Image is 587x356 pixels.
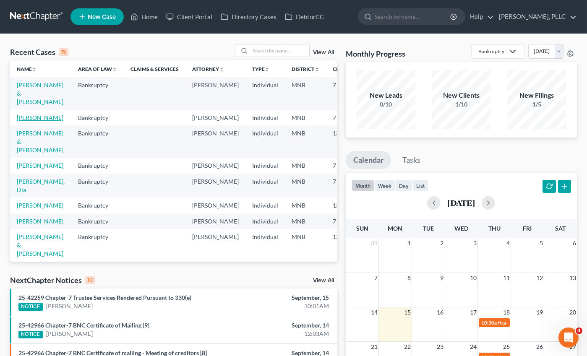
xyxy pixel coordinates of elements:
[558,327,579,348] iframe: Intercom live chat
[436,307,445,317] span: 16
[185,174,245,197] td: [PERSON_NAME]
[314,67,319,72] i: unfold_more
[432,91,490,100] div: New Clients
[265,67,270,72] i: unfold_more
[17,202,63,209] a: [PERSON_NAME]
[85,276,95,284] div: 10
[432,100,490,109] div: 1/10
[370,238,378,248] span: 31
[285,77,326,109] td: MNB
[46,302,93,310] a: [PERSON_NAME]
[252,66,270,72] a: Typeunfold_more
[185,110,245,125] td: [PERSON_NAME]
[285,125,326,158] td: MNB
[447,198,475,207] h2: [DATE]
[478,48,504,55] div: Bankruptcy
[126,9,162,24] a: Home
[313,278,334,283] a: View All
[285,197,326,213] td: MNB
[245,229,285,261] td: Individual
[326,158,368,174] td: 7
[440,238,445,248] span: 2
[535,273,544,283] span: 12
[326,77,368,109] td: 7
[373,273,378,283] span: 7
[281,9,328,24] a: DebtorCC
[395,151,428,169] a: Tasks
[245,110,285,125] td: Individual
[71,229,124,261] td: Bankruptcy
[245,174,285,197] td: Individual
[10,275,95,285] div: NextChapter Notices
[472,238,477,248] span: 3
[112,67,117,72] i: unfold_more
[17,162,63,169] a: [PERSON_NAME]
[59,48,68,56] div: 15
[481,320,497,326] span: 10:30a
[185,158,245,174] td: [PERSON_NAME]
[436,342,445,352] span: 23
[185,77,245,109] td: [PERSON_NAME]
[32,67,37,72] i: unfold_more
[523,225,532,232] span: Fri
[245,262,285,277] td: Individual
[71,197,124,213] td: Bankruptcy
[357,100,415,109] div: 0/10
[535,342,544,352] span: 26
[17,130,63,153] a: [PERSON_NAME] & [PERSON_NAME]
[326,213,368,229] td: 7
[506,238,511,248] span: 4
[502,273,511,283] span: 11
[231,294,329,302] div: September, 15
[440,273,445,283] span: 9
[346,151,391,169] a: Calendar
[46,330,93,338] a: [PERSON_NAME]
[231,330,329,338] div: 12:03AM
[326,174,368,197] td: 7
[231,321,329,330] div: September, 14
[17,81,63,105] a: [PERSON_NAME] & [PERSON_NAME]
[285,213,326,229] td: MNB
[488,225,501,232] span: Thu
[454,225,468,232] span: Wed
[403,342,412,352] span: 22
[507,100,566,109] div: 1/5
[18,322,149,329] a: 25-42966 Chapter-7 BNC Certificate of Mailing [9]
[231,302,329,310] div: 10:01AM
[356,225,368,232] span: Sun
[285,229,326,261] td: MNB
[370,342,378,352] span: 21
[576,327,582,334] span: 4
[507,91,566,100] div: New Filings
[18,303,43,311] div: NOTICE
[245,125,285,158] td: Individual
[285,262,326,277] td: MNB
[18,331,43,338] div: NOTICE
[352,180,374,191] button: month
[185,213,245,229] td: [PERSON_NAME]
[466,9,494,24] a: Help
[395,180,412,191] button: day
[326,229,368,261] td: 13
[285,174,326,197] td: MNB
[313,49,334,55] a: View All
[245,213,285,229] td: Individual
[71,125,124,158] td: Bankruptcy
[71,158,124,174] td: Bankruptcy
[17,218,63,225] a: [PERSON_NAME]
[292,66,319,72] a: Districtunfold_more
[326,125,368,158] td: 13
[285,158,326,174] td: MNB
[17,178,65,193] a: [PERSON_NAME], Dia
[469,273,477,283] span: 10
[357,91,415,100] div: New Leads
[326,197,368,213] td: 13
[469,342,477,352] span: 24
[185,197,245,213] td: [PERSON_NAME]
[71,174,124,197] td: Bankruptcy
[375,9,451,24] input: Search by name...
[17,114,63,121] a: [PERSON_NAME]
[185,125,245,158] td: [PERSON_NAME]
[78,66,117,72] a: Area of Lawunfold_more
[71,77,124,109] td: Bankruptcy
